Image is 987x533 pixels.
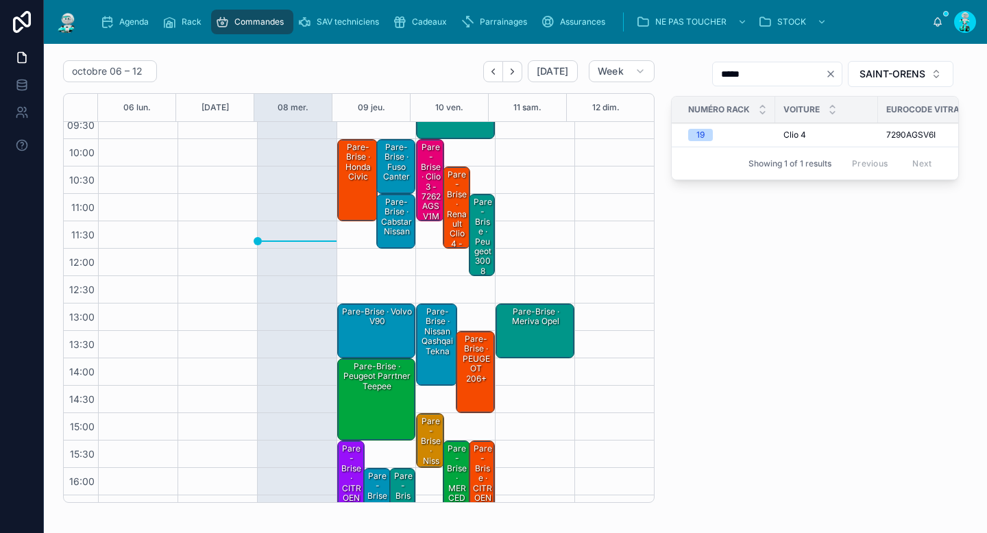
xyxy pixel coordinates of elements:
span: Voiture [783,104,820,115]
span: 15:30 [66,448,98,460]
div: Pare-Brise · honda civic [338,140,378,221]
div: Pare-Brise · Seat leon 2 [390,469,415,522]
button: 06 lun. [123,94,151,121]
div: Pare-Brise · volvo v90 [338,304,415,358]
div: Pare-Brise · peugeot parrtner teepee [338,359,415,440]
a: Agenda [96,10,158,34]
div: Pare-Brise · Meriva Opel [498,306,573,328]
span: 14:30 [66,393,98,405]
button: 11 sam. [513,94,541,121]
span: Agenda [119,16,149,27]
span: Commandes [234,16,284,27]
div: Pare-Brise · Nissan qashqai tekna [417,304,456,385]
span: STOCK [777,16,806,27]
button: Select Button [848,61,953,87]
h2: octobre 06 – 12 [72,64,143,78]
div: Pare-Brise · CITROEN C5 [472,443,493,515]
div: Pare-Brise · CITROEN C3 [340,443,363,515]
div: Pare-Brise · Renault clio 4 - 7290AGSMV1M [443,167,470,248]
span: 16:00 [66,475,98,487]
span: NE PAS TOUCHER [655,16,727,27]
div: Pare-Brise · cabstar nissan [379,196,414,238]
button: Clear [825,69,842,79]
div: Pare-Brise · PEUGEOT 206+ [459,333,493,385]
button: [DATE] [202,94,229,121]
span: 10:30 [66,174,98,186]
a: 7290AGSV6I [886,129,987,140]
button: Next [503,61,522,82]
img: App logo [55,11,80,33]
span: Showing 1 of 1 results [748,158,831,169]
span: 7290AGSV6I [886,129,936,140]
a: Rack [158,10,211,34]
div: Pare-Brise · clio 3 - 7262AGSV1M [417,140,443,221]
a: Assurances [537,10,615,34]
button: Week [589,60,655,82]
div: Pare-Brise · Nissan qashqai [419,415,442,497]
span: SAINT-ORENS [860,67,925,81]
div: 19 [696,129,705,141]
a: Commandes [211,10,293,34]
span: SAV techniciens [317,16,379,27]
button: 09 jeu. [358,94,385,121]
span: Clio 4 [783,129,806,140]
button: [DATE] [528,60,578,82]
span: 11:00 [68,201,98,213]
span: 09:30 [64,119,98,131]
span: 12:30 [66,284,98,295]
span: Assurances [560,16,605,27]
a: 19 [688,129,767,141]
div: Pare-Brise · Renault clio 4 - 7290AGSMV1M [446,169,469,290]
span: Eurocode Vitrage [886,104,970,115]
div: Pare-Brise · MERCEDES C220 [443,441,470,522]
a: NE PAS TOUCHER [632,10,754,34]
div: Pare-Brise · clio 3 - 7262AGSV1M [419,141,442,223]
div: scrollable content [90,7,932,37]
div: Pare-Brise · Nissan qashqai tekna [419,306,456,358]
span: 11:30 [68,229,98,240]
span: 12:00 [66,256,98,268]
div: Pare-Brise · honda civic [340,141,377,184]
button: 08 mer. [278,94,308,121]
span: 14:00 [66,366,98,377]
a: SAV techniciens [293,10,389,34]
span: [DATE] [537,65,569,77]
div: Pare-Brise · peugeot parrtner teepee [340,360,415,393]
a: Cadeaux [389,10,456,34]
a: STOCK [754,10,833,34]
div: Pare-Brise · CITROEN C5 [470,441,494,522]
button: 12 dim. [592,94,620,121]
span: Week [598,65,624,77]
span: 13:00 [66,311,98,323]
span: Numéro Rack [688,104,750,115]
div: Pare-Brise · Fuso canter [377,140,415,193]
span: 15:00 [66,421,98,432]
div: Pare-Brise · Nissan qashqai [417,414,443,467]
span: Parrainages [480,16,527,27]
button: Back [483,61,503,82]
div: Pare-Brise · cabstar nissan [377,195,415,248]
div: Pare-Brise · Fuso canter [379,141,414,184]
div: Pare-Brise · Meriva Opel [496,304,574,358]
span: Cadeaux [412,16,447,27]
div: Pare-Brise · Peugeot 3008 [472,196,493,277]
span: 13:30 [66,338,98,350]
div: Pare-Brise · CITROEN C3 [338,441,364,522]
span: Rack [182,16,202,27]
button: 10 ven. [435,94,463,121]
div: Pare-Brise · Peugeot 3008 [470,195,494,275]
div: Pare-Brise · PEUGEOT 206+ [456,332,494,412]
a: Parrainages [456,10,537,34]
span: 10:00 [66,147,98,158]
a: Clio 4 [783,129,870,140]
div: Pare-Brise · volvo v90 [340,306,415,328]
